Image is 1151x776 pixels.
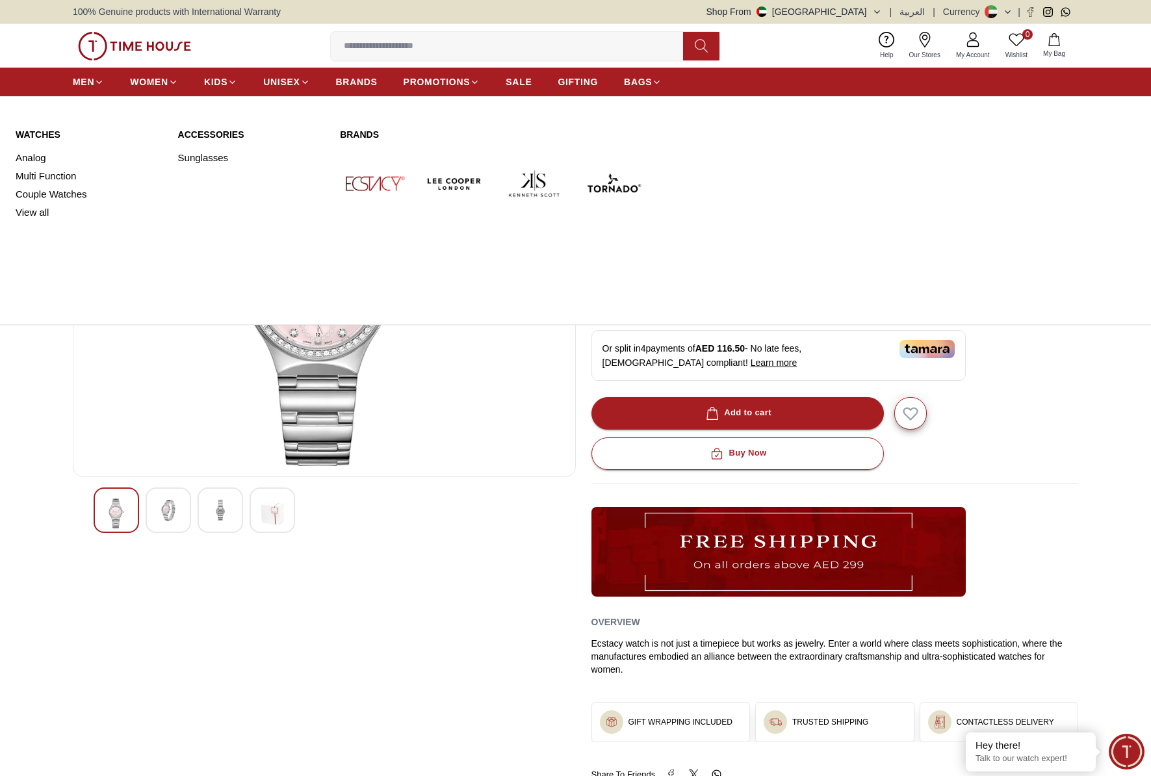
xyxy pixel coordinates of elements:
[751,357,797,368] span: Learn more
[16,167,162,185] a: Multi Function
[708,446,766,461] div: Buy Now
[16,149,162,167] a: Analog
[872,29,901,62] a: Help
[404,70,480,94] a: PROMOTIONS
[261,498,284,528] img: Ecstacy Women's Champagne MOP Dial Multi Function Watch - E23608-GBGMC
[506,70,532,94] a: SALE
[209,498,232,522] img: Ecstacy Women's Champagne MOP Dial Multi Function Watch - E23608-GBGMC
[875,50,899,60] span: Help
[1043,7,1053,17] a: Instagram
[263,75,300,88] span: UNISEX
[178,149,325,167] a: Sunglasses
[591,397,884,430] button: Add to cart
[16,203,162,222] a: View all
[899,340,955,358] img: Tamara
[336,75,378,88] span: BRANDS
[695,343,745,354] span: AED 116.50
[204,75,227,88] span: KIDS
[73,5,281,18] span: 100% Genuine products with International Warranty
[1026,7,1035,17] a: Facebook
[506,75,532,88] span: SALE
[706,5,882,18] button: Shop From[GEOGRAPHIC_DATA]
[605,716,618,729] img: ...
[976,753,1086,764] p: Talk to our watch expert!
[628,717,732,727] h3: GIFT WRAPPING INCLUDED
[769,716,782,729] img: ...
[263,70,309,94] a: UNISEX
[591,612,640,632] h2: Overview
[591,330,966,381] div: Or split in 4 payments of - No late fees, [DEMOGRAPHIC_DATA] compliant!
[178,128,325,141] a: Accessories
[204,70,237,94] a: KIDS
[420,149,489,218] img: Lee Cooper
[933,716,946,729] img: ...
[130,75,168,88] span: WOMEN
[904,50,946,60] span: Our Stores
[16,185,162,203] a: Couple Watches
[1035,31,1073,61] button: My Bag
[624,75,652,88] span: BAGS
[340,229,409,298] img: Quantum
[624,70,662,94] a: BAGS
[130,70,178,94] a: WOMEN
[78,32,191,60] img: ...
[933,5,935,18] span: |
[899,5,925,18] button: العربية
[1061,7,1070,17] a: Whatsapp
[558,75,598,88] span: GIFTING
[1000,50,1033,60] span: Wishlist
[890,5,892,18] span: |
[336,70,378,94] a: BRANDS
[558,70,598,94] a: GIFTING
[1018,5,1020,18] span: |
[792,717,868,727] h3: TRUSTED SHIPPING
[157,498,180,523] img: Ecstacy Women's Champagne MOP Dial Multi Function Watch - E23608-GBGMC
[591,437,884,470] button: Buy Now
[1109,734,1145,770] div: Chat Widget
[73,75,94,88] span: MEN
[73,70,104,94] a: MEN
[500,149,569,218] img: Kenneth Scott
[1022,29,1033,40] span: 0
[943,5,985,18] div: Currency
[105,498,128,528] img: Ecstacy Women's Champagne MOP Dial Multi Function Watch - E23608-GBGMC
[404,75,471,88] span: PROMOTIONS
[579,149,649,218] img: Tornado
[591,637,1079,676] div: Ecstacy watch is not just a timepiece but works as jewelry. Enter a world where class meets sophi...
[340,128,649,141] a: Brands
[901,29,948,62] a: Our Stores
[757,6,767,17] img: United Arab Emirates
[340,149,409,218] img: Ecstacy
[1038,49,1070,58] span: My Bag
[998,29,1035,62] a: 0Wishlist
[16,128,162,141] a: Watches
[957,717,1054,727] h3: CONTACTLESS DELIVERY
[703,406,771,420] div: Add to cart
[591,507,966,597] img: ...
[951,50,995,60] span: My Account
[976,739,1086,752] div: Hey there!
